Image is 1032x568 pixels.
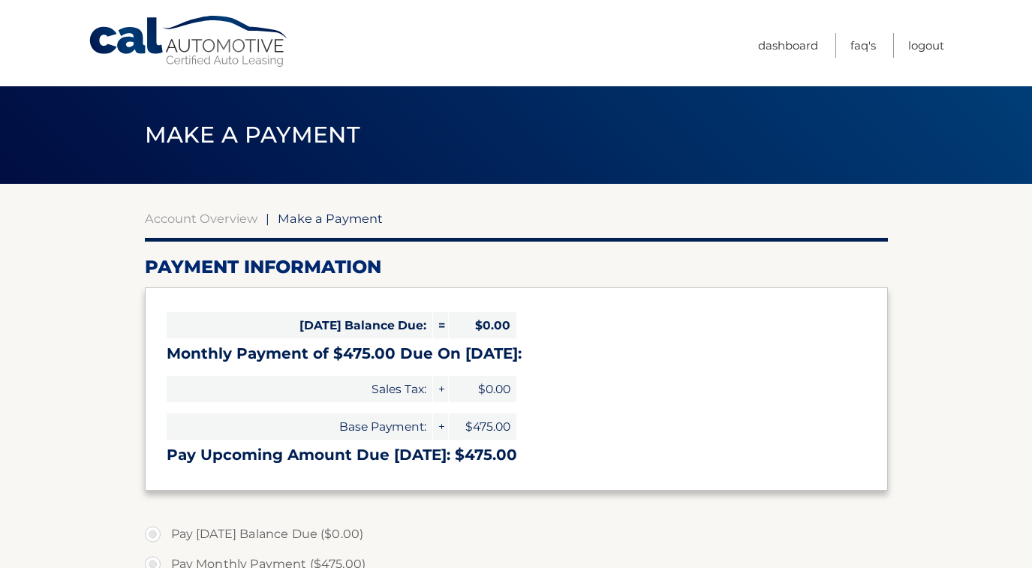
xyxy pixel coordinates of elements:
[449,376,516,402] span: $0.00
[449,312,516,338] span: $0.00
[433,312,448,338] span: =
[167,376,432,402] span: Sales Tax:
[266,211,269,226] span: |
[88,15,290,68] a: Cal Automotive
[145,211,257,226] a: Account Overview
[145,519,888,549] label: Pay [DATE] Balance Due ($0.00)
[449,413,516,440] span: $475.00
[145,121,360,149] span: Make a Payment
[167,312,432,338] span: [DATE] Balance Due:
[758,33,818,58] a: Dashboard
[167,446,866,464] h3: Pay Upcoming Amount Due [DATE]: $475.00
[167,344,866,363] h3: Monthly Payment of $475.00 Due On [DATE]:
[433,413,448,440] span: +
[908,33,944,58] a: Logout
[278,211,383,226] span: Make a Payment
[433,376,448,402] span: +
[145,256,888,278] h2: Payment Information
[167,413,432,440] span: Base Payment:
[850,33,876,58] a: FAQ's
